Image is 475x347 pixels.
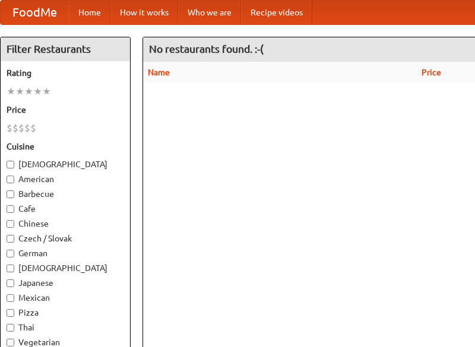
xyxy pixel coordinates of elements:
label: [DEMOGRAPHIC_DATA] [7,262,124,274]
li: $ [12,122,18,135]
h5: Rating [7,67,124,79]
label: Czech / Slovak [7,233,124,244]
li: $ [7,122,12,135]
a: Home [69,1,110,24]
li: ★ [42,85,51,98]
input: Cafe [7,205,14,213]
input: Japanese [7,279,14,287]
a: How it works [110,1,178,24]
input: Vegetarian [7,339,14,346]
h4: Filter Restaurants [1,37,130,61]
label: German [7,247,124,259]
li: $ [30,122,36,135]
li: $ [18,122,24,135]
ng-pluralize: No restaurants found. :-( [149,43,264,55]
a: FoodMe [1,1,69,24]
input: German [7,250,14,257]
input: Thai [7,324,14,332]
label: American [7,173,124,185]
input: Barbecue [7,190,14,198]
label: Japanese [7,277,124,289]
a: Price [422,68,441,77]
label: Thai [7,321,124,333]
li: $ [24,122,30,135]
h5: Price [7,104,124,116]
label: [DEMOGRAPHIC_DATA] [7,158,124,170]
input: Chinese [7,220,14,228]
input: Mexican [7,294,14,302]
input: Czech / Slovak [7,235,14,243]
a: Who we are [178,1,241,24]
label: Mexican [7,292,124,304]
h5: Cuisine [7,141,124,152]
input: Pizza [7,309,14,317]
label: Cafe [7,203,124,215]
label: Pizza [7,307,124,319]
li: ★ [15,85,24,98]
input: American [7,176,14,183]
label: Barbecue [7,188,124,200]
li: ★ [7,85,15,98]
li: ★ [33,85,42,98]
a: Recipe videos [241,1,312,24]
input: [DEMOGRAPHIC_DATA] [7,161,14,168]
input: [DEMOGRAPHIC_DATA] [7,265,14,272]
li: ★ [24,85,33,98]
label: Chinese [7,218,124,230]
a: Name [148,68,170,77]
